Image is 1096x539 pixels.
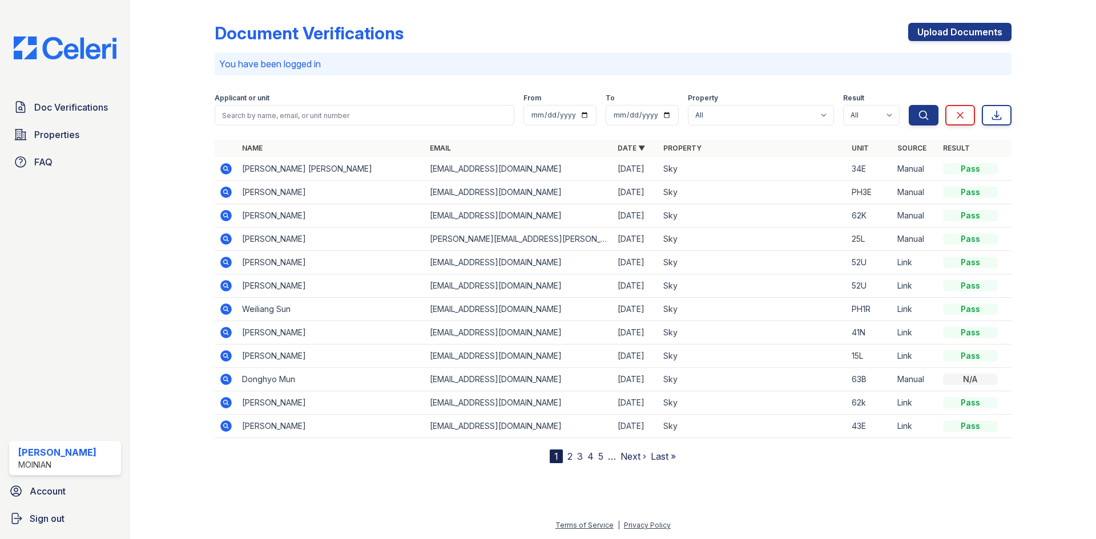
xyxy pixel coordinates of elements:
[893,181,938,204] td: Manual
[18,445,96,459] div: [PERSON_NAME]
[847,368,893,391] td: 63B
[624,521,671,529] a: Privacy Policy
[847,204,893,228] td: 62K
[620,451,646,462] a: Next ›
[425,274,613,298] td: [EMAIL_ADDRESS][DOMAIN_NAME]
[425,204,613,228] td: [EMAIL_ADDRESS][DOMAIN_NAME]
[425,251,613,274] td: [EMAIL_ADDRESS][DOMAIN_NAME]
[893,321,938,345] td: Link
[237,251,425,274] td: [PERSON_NAME]
[30,484,66,498] span: Account
[847,415,893,438] td: 43E
[659,298,847,321] td: Sky
[893,391,938,415] td: Link
[215,94,269,103] label: Applicant or unit
[613,181,659,204] td: [DATE]
[9,96,121,119] a: Doc Verifications
[555,521,614,529] a: Terms of Service
[893,157,938,181] td: Manual
[237,345,425,368] td: [PERSON_NAME]
[943,303,998,315] div: Pass
[598,451,603,462] a: 5
[618,521,620,529] div: |
[943,257,998,268] div: Pass
[5,37,126,59] img: CE_Logo_Blue-a8612792a0a2168367f1c8372b55b34899dd931a85d93a1a3d3e32e68fde9ad4.png
[613,298,659,321] td: [DATE]
[237,298,425,321] td: Weiliang Sun
[659,251,847,274] td: Sky
[613,368,659,391] td: [DATE]
[943,187,998,198] div: Pass
[237,157,425,181] td: [PERSON_NAME] [PERSON_NAME]
[847,228,893,251] td: 25L
[893,251,938,274] td: Link
[847,391,893,415] td: 62k
[242,144,263,152] a: Name
[613,251,659,274] td: [DATE]
[18,459,96,471] div: Moinian
[425,345,613,368] td: [EMAIL_ADDRESS][DOMAIN_NAME]
[237,204,425,228] td: [PERSON_NAME]
[659,204,847,228] td: Sky
[5,507,126,530] a: Sign out
[893,204,938,228] td: Manual
[943,210,998,221] div: Pass
[847,274,893,298] td: 52U
[843,94,864,103] label: Result
[34,128,79,141] span: Properties
[893,415,938,438] td: Link
[9,123,121,146] a: Properties
[587,451,594,462] a: 4
[893,274,938,298] td: Link
[425,228,613,251] td: [PERSON_NAME][EMAIL_ADDRESS][PERSON_NAME][DOMAIN_NAME]
[659,415,847,438] td: Sky
[30,512,65,525] span: Sign out
[237,181,425,204] td: [PERSON_NAME]
[608,449,616,463] span: …
[943,374,998,385] div: N/A
[943,163,998,175] div: Pass
[847,345,893,368] td: 15L
[5,480,126,502] a: Account
[897,144,926,152] a: Source
[663,144,702,152] a: Property
[613,345,659,368] td: [DATE]
[688,94,718,103] label: Property
[943,420,998,432] div: Pass
[34,100,108,114] span: Doc Verifications
[618,144,645,152] a: Date ▼
[893,228,938,251] td: Manual
[847,321,893,345] td: 41N
[659,157,847,181] td: Sky
[577,451,583,462] a: 3
[237,391,425,415] td: [PERSON_NAME]
[523,94,541,103] label: From
[659,228,847,251] td: Sky
[659,321,847,345] td: Sky
[613,204,659,228] td: [DATE]
[34,155,53,169] span: FAQ
[659,274,847,298] td: Sky
[908,23,1012,41] a: Upload Documents
[430,144,451,152] a: Email
[847,157,893,181] td: 34E
[215,23,404,43] div: Document Verifications
[237,368,425,391] td: Donghyo Mun
[9,151,121,173] a: FAQ
[425,298,613,321] td: [EMAIL_ADDRESS][DOMAIN_NAME]
[847,181,893,204] td: PH3E
[893,368,938,391] td: Manual
[237,274,425,298] td: [PERSON_NAME]
[613,274,659,298] td: [DATE]
[237,415,425,438] td: [PERSON_NAME]
[425,415,613,438] td: [EMAIL_ADDRESS][DOMAIN_NAME]
[943,144,970,152] a: Result
[425,321,613,345] td: [EMAIL_ADDRESS][DOMAIN_NAME]
[215,105,514,125] input: Search by name, email, or unit number
[219,57,1007,71] p: You have been logged in
[613,391,659,415] td: [DATE]
[943,397,998,408] div: Pass
[613,228,659,251] td: [DATE]
[425,157,613,181] td: [EMAIL_ADDRESS][DOMAIN_NAME]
